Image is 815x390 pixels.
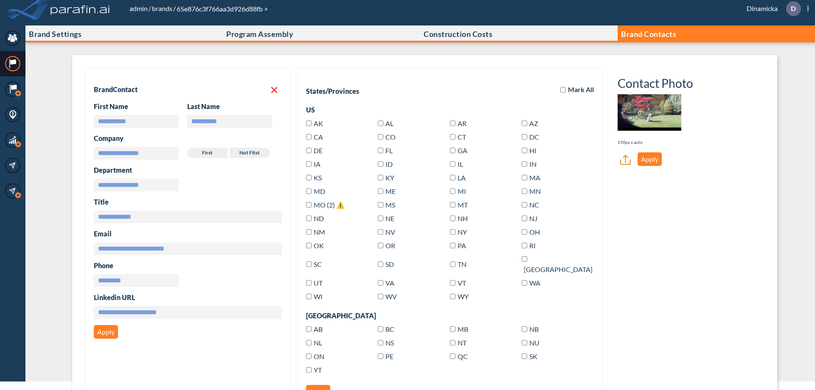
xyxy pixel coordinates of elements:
span: Delaware(US) [314,146,323,154]
span: Idaho(US) [385,160,393,168]
span: Indiana(US) [529,160,537,168]
h3: Contact Photo [618,76,693,91]
input: MD [306,188,312,194]
img: Contact Photo [618,94,681,131]
input: NU [522,340,527,345]
input: IA [306,161,312,167]
input: AK [306,121,312,126]
span: Wisconsin(US) [314,292,323,300]
span: Colorado(US) [385,133,396,141]
input: OK [306,243,312,248]
p: Brand Settings [29,30,81,38]
span: Minnesota(US) [529,187,541,195]
input: OR [378,243,383,248]
input: ND [306,216,312,221]
input: NL [306,340,312,345]
span: Prince Edward Island(Canada) [385,352,393,360]
span: Texas(US) [524,265,593,273]
span: Nevada(US) [385,228,395,236]
input: RI [522,243,527,248]
input: UT [306,280,312,286]
input: WA [522,280,527,286]
input: FL [378,148,383,153]
span: New Mexico(US) [314,228,325,236]
input: ME [378,188,383,194]
input: WI [306,294,312,299]
h3: Last Name [187,102,281,111]
span: Oklahoma(US) [314,241,324,250]
input: QC [450,354,455,359]
button: Apply [94,325,118,339]
input: NJ [522,216,527,221]
input: DC [522,134,527,140]
h3: Title [94,198,282,206]
input: ID [378,161,383,167]
span: Virginia(US) [385,279,394,287]
li: / [151,3,176,14]
span: Wyoming(US) [458,292,469,300]
input: CA [306,134,312,140]
span: West Virginia(US) [385,292,397,300]
span: North Carolina(US) [529,201,539,209]
span: Mississippi(US) [385,201,395,209]
span: Missouri(US) [314,201,345,209]
div: States/Provinces [306,87,359,95]
span: 65e876c3f766aa3d926d88fb > [176,5,269,13]
span: Ontario(Canada) [314,352,324,360]
button: Brand Settings [25,25,223,42]
span: British Columbia(Canada) [385,325,394,333]
span: New Hampshire(US) [458,214,468,222]
span: Montana(US) [458,201,468,209]
input: BC [378,326,383,332]
button: Program Assembly [223,25,420,42]
span: Quebec(Canada) [458,352,468,360]
span: New Brunswick(Canada) [529,325,539,333]
span: Maine(US) [385,187,396,195]
input: AR [450,121,455,126]
p: Brand Contacts [621,30,676,38]
h3: Phone [94,261,282,270]
input: NB [522,326,527,332]
button: Brand Contacts [618,25,815,42]
span: Tennessee(US) [458,260,467,268]
input: VA [378,280,383,286]
input: IN [522,161,527,167]
input: CO [378,134,383,140]
span: Florida(US) [385,146,393,154]
input: AZ [522,121,527,126]
p: Construction Costs [424,30,492,38]
span: California(US) [314,133,323,141]
input: IL [450,161,455,167]
span: North Dakota(US) [314,214,324,222]
input: AB [306,326,312,332]
span: Washington(US) [529,279,540,287]
input: WV [378,294,383,299]
input: NV [378,229,383,235]
li: / [129,3,151,14]
span: Manitoba(Canada) [458,325,468,333]
input: NT [450,340,455,345]
span: Nebraska(US) [385,214,394,222]
p: 150px x auto [618,139,643,146]
h3: First Name [94,102,187,111]
span: Kentucky(US) [385,174,394,182]
span: Maryland(US) [314,187,325,195]
div: [GEOGRAPHIC_DATA] [306,311,594,320]
span: Alaska(US) [314,119,323,127]
span: New York(US) [458,228,467,236]
h3: Linkedin URL [94,293,282,302]
span: Hawaii(US) [529,146,537,154]
span: Saskatchewan(Canada) [529,352,537,360]
span: Utah(US) [314,279,323,287]
span: Iowa(US) [314,160,320,168]
input: NH [450,216,455,221]
label: First [187,148,228,158]
span: South Dakota(US) [385,260,394,268]
label: Not fitst [230,148,270,158]
span: South Carolina(US) [314,260,322,268]
input: WY [450,294,455,299]
span: Yukon(Canada) [314,366,322,374]
input: NS [378,340,383,345]
button: Delete contact [267,84,282,95]
input: MN [522,188,527,194]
